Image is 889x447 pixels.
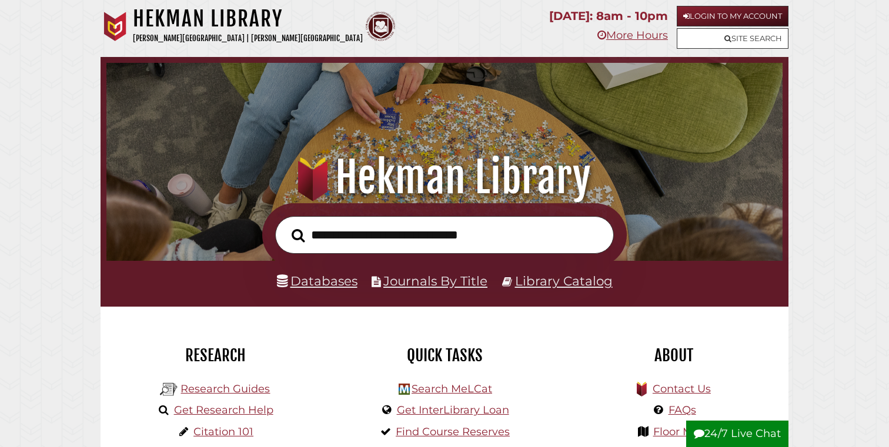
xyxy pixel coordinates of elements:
[549,6,668,26] p: [DATE]: 8am - 10pm
[339,345,550,365] h2: Quick Tasks
[133,32,363,45] p: [PERSON_NAME][GEOGRAPHIC_DATA] | [PERSON_NAME][GEOGRAPHIC_DATA]
[109,345,321,365] h2: Research
[120,152,770,203] h1: Hekman Library
[653,382,711,395] a: Contact Us
[292,228,305,242] i: Search
[568,345,780,365] h2: About
[397,404,509,416] a: Get InterLibrary Loan
[396,425,510,438] a: Find Course Reserves
[174,404,273,416] a: Get Research Help
[286,226,310,246] button: Search
[677,28,788,49] a: Site Search
[193,425,253,438] a: Citation 101
[160,381,178,398] img: Hekman Library Logo
[669,404,696,416] a: FAQs
[399,384,410,395] img: Hekman Library Logo
[101,12,130,41] img: Calvin University
[133,6,363,32] h1: Hekman Library
[653,425,711,438] a: Floor Maps
[515,273,613,288] a: Library Catalog
[383,273,487,288] a: Journals By Title
[677,6,788,26] a: Login to My Account
[277,273,357,288] a: Databases
[366,12,395,41] img: Calvin Theological Seminary
[181,382,270,395] a: Research Guides
[597,29,668,42] a: More Hours
[412,382,492,395] a: Search MeLCat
